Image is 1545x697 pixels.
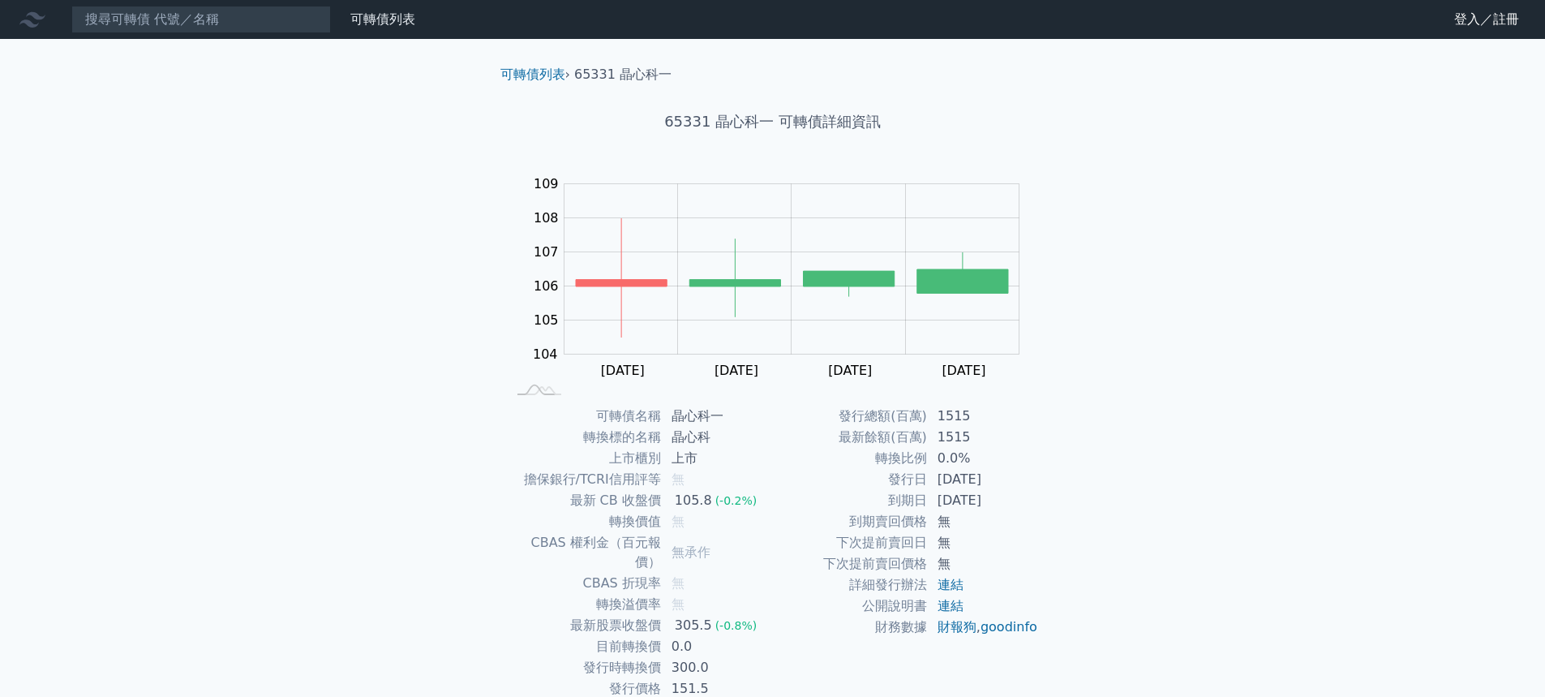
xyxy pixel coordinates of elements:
td: [DATE] [928,469,1039,490]
tspan: 104 [533,346,558,362]
td: 最新股票收盤價 [507,615,662,636]
tspan: [DATE] [942,363,985,378]
h1: 65331 晶心科一 可轉債詳細資訊 [487,110,1058,133]
td: 轉換價值 [507,511,662,532]
td: 發行時轉換價 [507,657,662,678]
tspan: [DATE] [601,363,645,378]
td: 1515 [928,427,1039,448]
tspan: [DATE] [828,363,872,378]
td: CBAS 權利金（百元報價） [507,532,662,573]
a: 財報狗 [938,619,976,635]
td: 下次提前賣回日 [773,532,928,553]
td: , [928,617,1039,638]
td: 1515 [928,406,1039,427]
td: 0.0 [662,636,773,657]
td: 無 [928,511,1039,532]
tspan: [DATE] [715,363,758,378]
td: 無 [928,532,1039,553]
a: 連結 [938,598,963,613]
a: 可轉債列表 [500,67,565,82]
td: 晶心科一 [662,406,773,427]
td: 發行總額(百萬) [773,406,928,427]
td: 公開說明書 [773,596,928,617]
td: 詳細發行辦法 [773,574,928,596]
td: 轉換比例 [773,448,928,469]
td: 上市櫃別 [507,448,662,469]
span: 無承作 [672,544,710,560]
span: (-0.8%) [715,619,757,632]
td: 晶心科 [662,427,773,448]
a: 可轉債列表 [350,11,415,27]
input: 搜尋可轉債 代號／名稱 [71,6,331,33]
a: 登入／註冊 [1441,6,1532,32]
tspan: 106 [534,278,559,294]
span: 無 [672,575,685,591]
td: 目前轉換價 [507,636,662,657]
td: 到期日 [773,490,928,511]
span: 無 [672,596,685,612]
a: 連結 [938,577,963,592]
td: 發行日 [773,469,928,490]
td: 無 [928,553,1039,574]
td: 轉換溢價率 [507,594,662,615]
tspan: 105 [534,312,559,328]
tspan: 108 [534,210,559,226]
td: 財務數據 [773,617,928,638]
a: goodinfo [981,619,1037,635]
td: 擔保銀行/TCRI信用評等 [507,469,662,490]
div: 305.5 [672,616,715,635]
td: 到期賣回價格 [773,511,928,532]
td: 300.0 [662,657,773,678]
g: Chart [525,176,1044,378]
li: 65331 晶心科一 [574,65,672,84]
tspan: 109 [534,176,559,191]
td: 0.0% [928,448,1039,469]
td: 上市 [662,448,773,469]
td: [DATE] [928,490,1039,511]
td: 下次提前賣回價格 [773,553,928,574]
span: 無 [672,514,685,529]
span: (-0.2%) [715,494,757,507]
td: 最新餘額(百萬) [773,427,928,448]
div: 105.8 [672,491,715,510]
li: › [500,65,570,84]
span: 無 [672,471,685,487]
td: 最新 CB 收盤價 [507,490,662,511]
td: 轉換標的名稱 [507,427,662,448]
tspan: 107 [534,244,559,260]
g: Series [576,218,1008,338]
td: 可轉債名稱 [507,406,662,427]
td: CBAS 折現率 [507,573,662,594]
